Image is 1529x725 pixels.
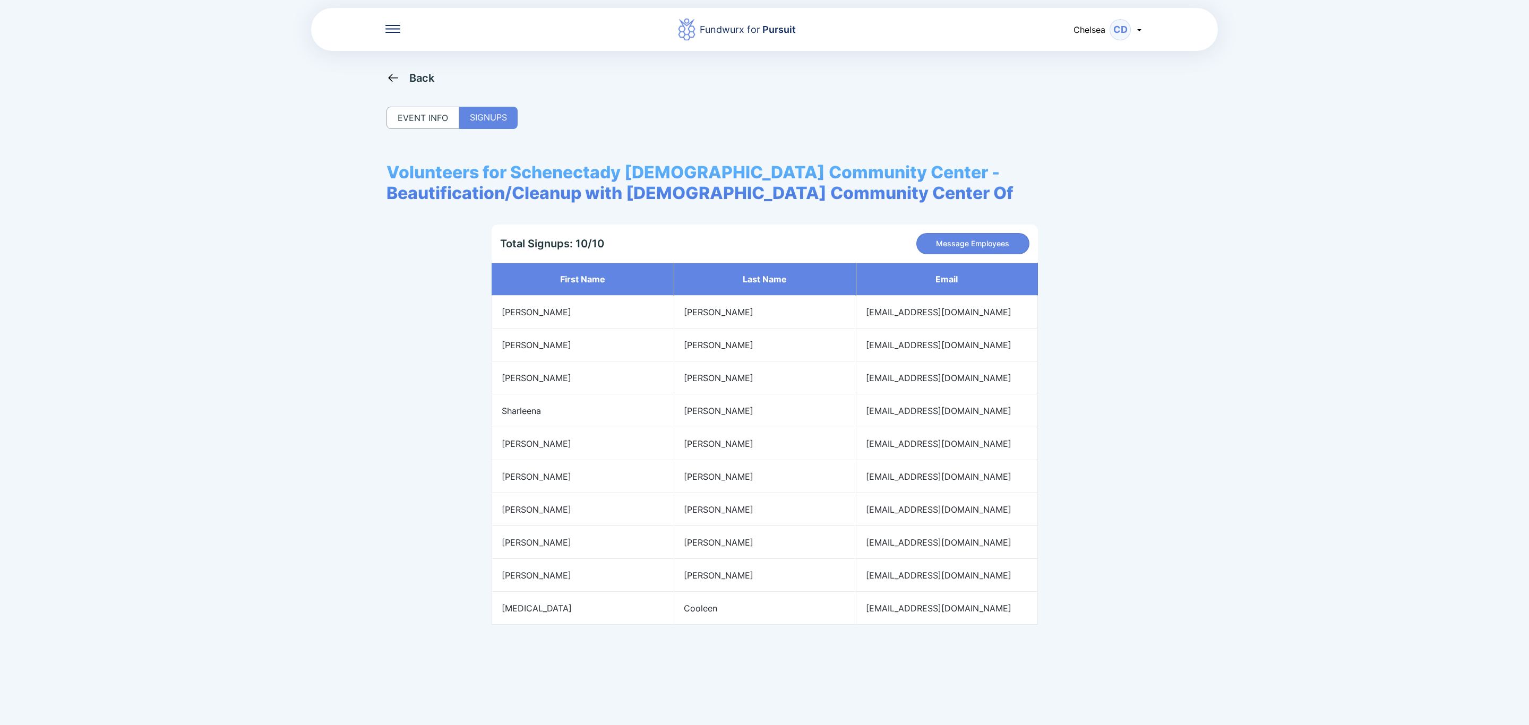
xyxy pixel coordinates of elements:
[856,263,1038,296] th: Email
[674,263,856,296] th: Last name
[1073,24,1105,35] span: Chelsea
[386,107,459,129] div: EVENT INFO
[856,329,1038,361] td: [EMAIL_ADDRESS][DOMAIN_NAME]
[916,233,1029,254] button: Message Employees
[674,526,856,559] td: [PERSON_NAME]
[856,460,1038,493] td: [EMAIL_ADDRESS][DOMAIN_NAME]
[409,72,435,84] div: Back
[674,296,856,329] td: [PERSON_NAME]
[674,592,856,625] td: Cooleen
[492,427,674,460] td: [PERSON_NAME]
[492,493,674,526] td: [PERSON_NAME]
[856,296,1038,329] td: [EMAIL_ADDRESS][DOMAIN_NAME]
[856,592,1038,625] td: [EMAIL_ADDRESS][DOMAIN_NAME]
[856,493,1038,526] td: [EMAIL_ADDRESS][DOMAIN_NAME]
[492,263,674,296] th: First name
[856,361,1038,394] td: [EMAIL_ADDRESS][DOMAIN_NAME]
[386,162,1143,203] span: Volunteers for Schenectady [DEMOGRAPHIC_DATA] Community Center - Beautification/Cleanup with [DEM...
[492,592,674,625] td: [MEDICAL_DATA]
[492,296,674,329] td: [PERSON_NAME]
[492,559,674,592] td: [PERSON_NAME]
[674,493,856,526] td: [PERSON_NAME]
[856,427,1038,460] td: [EMAIL_ADDRESS][DOMAIN_NAME]
[674,394,856,427] td: [PERSON_NAME]
[492,329,674,361] td: [PERSON_NAME]
[674,559,856,592] td: [PERSON_NAME]
[674,427,856,460] td: [PERSON_NAME]
[700,22,796,37] div: Fundwurx for
[856,559,1038,592] td: [EMAIL_ADDRESS][DOMAIN_NAME]
[492,361,674,394] td: [PERSON_NAME]
[492,526,674,559] td: [PERSON_NAME]
[459,107,518,129] div: SIGNUPS
[500,237,604,250] div: Total Signups: 10/10
[936,238,1009,249] span: Message Employees
[674,329,856,361] td: [PERSON_NAME]
[856,526,1038,559] td: [EMAIL_ADDRESS][DOMAIN_NAME]
[492,394,674,427] td: Sharleena
[674,361,856,394] td: [PERSON_NAME]
[1110,19,1131,40] div: CD
[674,460,856,493] td: [PERSON_NAME]
[856,394,1038,427] td: [EMAIL_ADDRESS][DOMAIN_NAME]
[760,24,796,35] span: Pursuit
[492,460,674,493] td: [PERSON_NAME]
